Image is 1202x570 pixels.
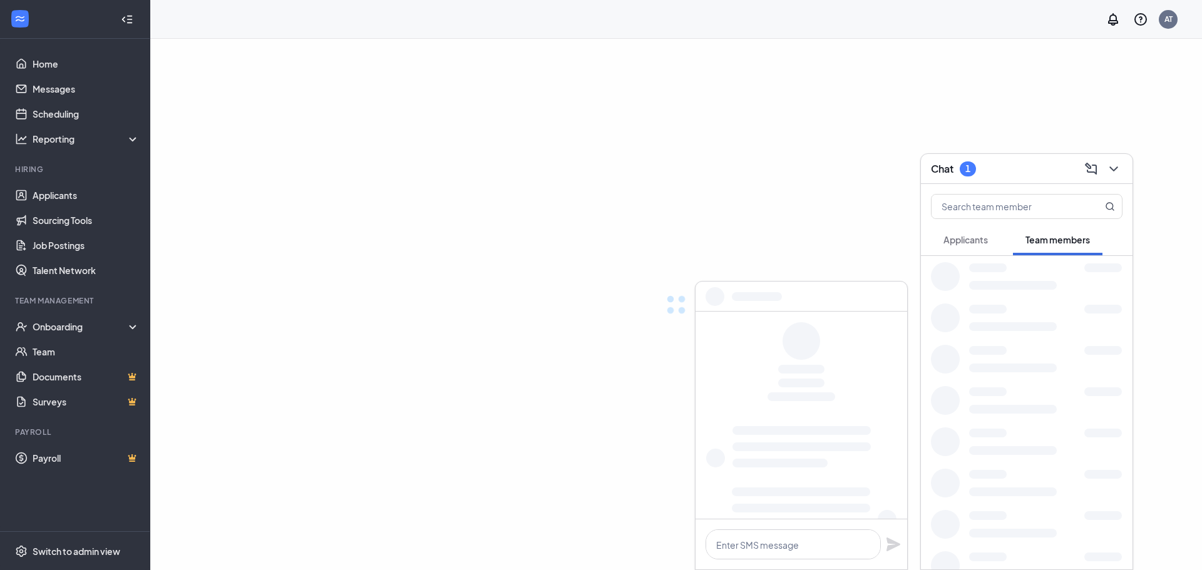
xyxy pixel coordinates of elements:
[943,234,988,245] span: Applicants
[33,76,140,101] a: Messages
[121,13,133,26] svg: Collapse
[33,183,140,208] a: Applicants
[1105,201,1115,211] svg: MagnifyingGlass
[1102,159,1122,179] button: ChevronDown
[33,233,140,258] a: Job Postings
[15,295,137,306] div: Team Management
[33,339,140,364] a: Team
[15,545,28,557] svg: Settings
[1084,161,1099,176] svg: ComposeMessage
[33,364,140,389] a: DocumentsCrown
[33,320,140,333] div: Onboarding
[33,208,140,233] a: Sourcing Tools
[14,13,26,25] svg: WorkstreamLogo
[1106,12,1121,27] svg: Notifications
[15,164,137,175] div: Hiring
[33,445,140,471] a: PayrollCrown
[886,537,901,552] svg: Plane
[931,162,953,176] h3: Chat
[33,389,140,414] a: SurveysCrown
[33,101,140,126] a: Scheduling
[1164,14,1173,24] div: AT
[1080,159,1100,179] button: ComposeMessage
[33,258,140,283] a: Talent Network
[15,320,28,333] svg: UserCheck
[932,195,1080,218] input: Search team member
[1133,12,1148,27] svg: QuestionInfo
[33,545,120,557] div: Switch to admin view
[33,51,140,76] a: Home
[965,163,970,174] div: 1
[1106,161,1121,176] svg: ChevronDown
[15,133,28,145] svg: Analysis
[1025,234,1090,245] span: Team members
[15,427,137,437] div: Payroll
[33,133,140,145] div: Reporting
